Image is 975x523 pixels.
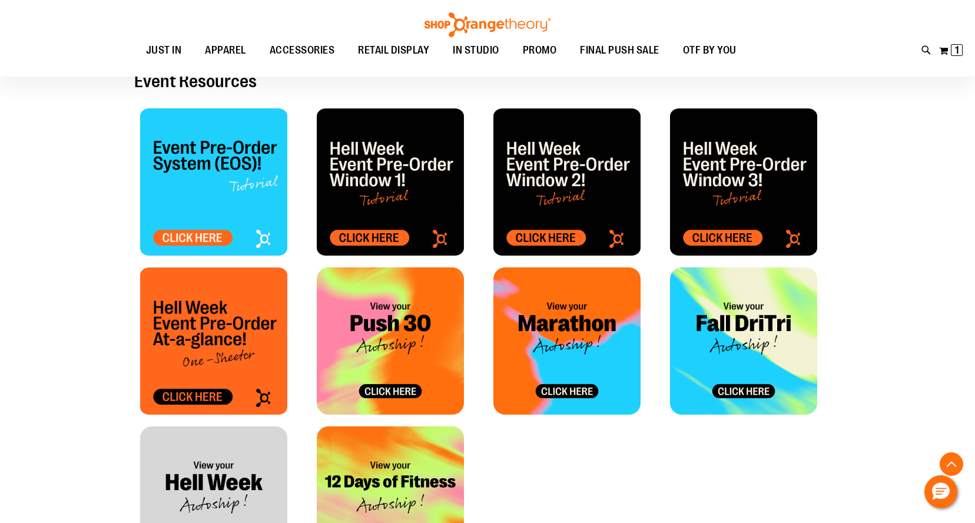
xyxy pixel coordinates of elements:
span: 1 [955,44,959,56]
img: HELLWEEK_Allocation Tile [140,267,287,415]
a: OTF BY YOU [671,37,748,64]
span: ACCESSORIES [270,37,335,64]
span: PROMO [523,37,557,64]
a: ACCESSORIES [258,37,347,64]
button: Hello, have a question? Let’s chat. [924,475,957,508]
img: OTF - Studio Sale Tile [493,108,641,256]
img: OTF - Studio Sale Tile [317,108,464,256]
span: RETAIL DISPLAY [358,37,429,64]
a: RETAIL DISPLAY [346,37,441,64]
a: APPAREL [193,37,258,64]
span: JUST IN [146,37,182,64]
img: Shop Orangetheory [423,12,552,37]
img: OTF - Studio Sale Tile [670,108,817,256]
img: OTF Tile - Marathon Marketing [493,267,641,415]
span: FINAL PUSH SALE [580,37,659,64]
span: OTF BY YOU [683,37,737,64]
span: IN STUDIO [453,37,499,64]
a: IN STUDIO [441,37,511,64]
a: FINAL PUSH SALE [568,37,671,64]
span: APPAREL [205,37,246,64]
a: PROMO [511,37,569,64]
h2: Event Resources [134,72,841,91]
a: JUST IN [134,37,194,64]
button: Back To Top [940,452,963,476]
img: FALL DRI TRI_Allocation Tile [670,267,817,415]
